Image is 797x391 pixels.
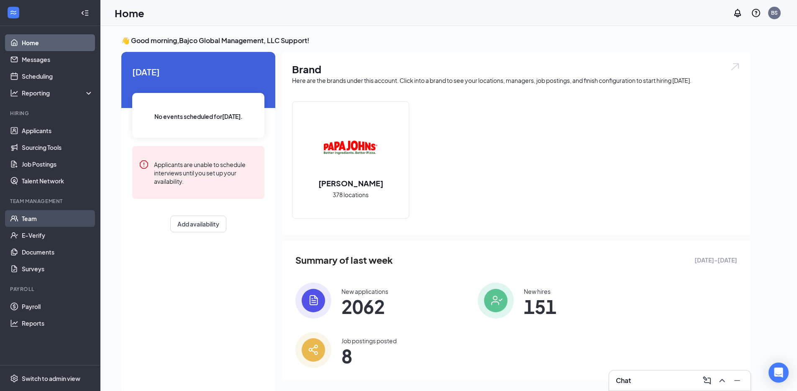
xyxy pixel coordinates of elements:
a: Home [22,34,93,51]
span: 378 locations [333,190,369,199]
a: Scheduling [22,68,93,85]
div: New applications [341,287,388,296]
div: Team Management [10,198,92,205]
span: 151 [524,299,556,314]
div: Reporting [22,89,94,97]
h1: Brand [292,62,741,76]
h3: 👋 Good morning, Bajco Global Management, LLC Support ! [121,36,751,45]
svg: Analysis [10,89,18,97]
img: icon [295,332,331,368]
span: 8 [341,348,397,363]
div: Open Intercom Messenger [769,363,789,383]
button: Minimize [730,374,744,387]
div: BS [771,9,778,16]
svg: ChevronUp [717,376,727,386]
span: Summary of last week [295,253,393,268]
div: Switch to admin view [22,374,80,383]
svg: Notifications [733,8,743,18]
h3: Chat [616,376,631,385]
svg: Error [139,159,149,170]
svg: Settings [10,374,18,383]
svg: Minimize [732,376,742,386]
a: Reports [22,315,93,332]
h2: [PERSON_NAME] [310,178,392,188]
span: [DATE] - [DATE] [694,255,737,265]
a: Documents [22,244,93,260]
a: Sourcing Tools [22,139,93,156]
img: icon [478,283,514,319]
span: [DATE] [132,65,264,78]
img: open.6027fd2a22e1237b5b06.svg [730,62,741,72]
h1: Home [115,6,144,20]
svg: WorkstreamLogo [9,8,18,17]
a: Payroll [22,298,93,315]
a: Messages [22,51,93,68]
span: 2062 [341,299,388,314]
button: Add availability [170,216,226,232]
button: ComposeMessage [700,374,714,387]
div: Applicants are unable to schedule interviews until you set up your availability. [154,159,258,185]
button: ChevronUp [715,374,729,387]
a: E-Verify [22,227,93,244]
a: Talent Network [22,172,93,189]
a: Job Postings [22,156,93,172]
img: Papa Johns [324,121,377,175]
span: No events scheduled for [DATE] . [154,112,243,121]
a: Team [22,210,93,227]
svg: Collapse [81,9,89,17]
svg: QuestionInfo [751,8,761,18]
div: Payroll [10,286,92,293]
img: icon [295,283,331,319]
div: Here are the brands under this account. Click into a brand to see your locations, managers, job p... [292,76,741,85]
a: Surveys [22,260,93,277]
div: New hires [524,287,556,296]
div: Job postings posted [341,337,397,345]
div: Hiring [10,110,92,117]
a: Applicants [22,122,93,139]
svg: ComposeMessage [702,376,712,386]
